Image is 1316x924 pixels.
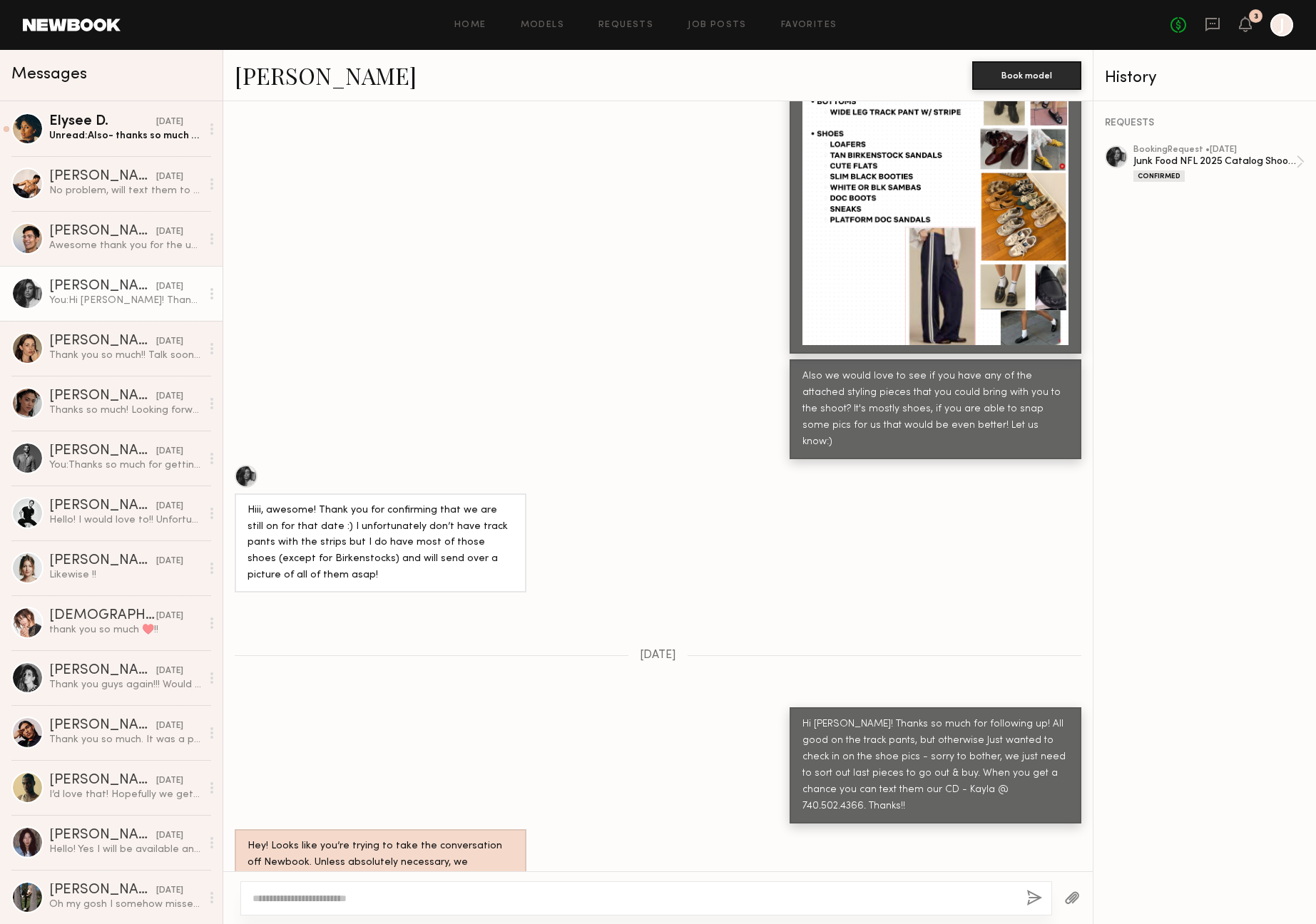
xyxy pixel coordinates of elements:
[235,60,417,91] a: [PERSON_NAME]
[49,719,156,733] div: [PERSON_NAME]
[49,458,201,472] div: You: Thanks so much for getting back to [GEOGRAPHIC_DATA]! No worries and yes we would love to ma...
[49,828,156,843] div: [PERSON_NAME]
[688,21,747,30] a: Job Posts
[156,390,183,404] div: [DATE]
[49,623,201,637] div: thank you so much ♥️!!
[640,650,676,662] span: [DATE]
[49,279,156,294] div: [PERSON_NAME]
[248,503,514,585] div: Hiii, awesome! Thank you for confirming that we are still on for that date :) I unfortunately don...
[598,21,653,30] a: Requests
[802,369,1068,451] div: Also we would love to see if you have any of the attached styling pieces that you could bring wit...
[156,610,183,623] div: [DATE]
[49,239,201,252] div: Awesome thank you for the update! Happy [DATE]!
[49,788,201,801] div: I’d love that! Hopefully we get to connect soon.
[156,664,183,678] div: [DATE]
[156,335,183,349] div: [DATE]
[49,883,156,898] div: [PERSON_NAME]
[49,609,156,623] div: [DEMOGRAPHIC_DATA][PERSON_NAME]
[49,774,156,788] div: [PERSON_NAME]
[156,280,183,294] div: [DATE]
[156,115,183,129] div: [DATE]
[49,898,201,911] div: Oh my gosh I somehow missed this! Thanks so much! Was so nice to meet you and was such a fun work...
[156,719,183,733] div: [DATE]
[49,664,156,678] div: [PERSON_NAME]
[49,554,156,568] div: [PERSON_NAME]
[156,445,183,458] div: [DATE]
[1254,13,1258,21] div: 3
[1133,145,1305,182] a: bookingRequest •[DATE]Junk Food NFL 2025 Catalog Shoot 1Confirmed
[156,829,183,843] div: [DATE]
[1133,155,1296,168] div: Junk Food NFL 2025 Catalog Shoot 1
[49,184,201,197] div: No problem, will text them to her [DATE] afternoon.
[1133,145,1296,155] div: booking Request • [DATE]
[49,678,201,692] div: Thank you guys again!!! Would love that!! Take care xx
[49,349,201,362] div: Thank you so much!! Talk soon ☺️
[11,66,87,83] span: Messages
[49,334,156,349] div: [PERSON_NAME]
[156,170,183,184] div: [DATE]
[802,717,1068,815] div: Hi [PERSON_NAME]! Thanks so much for following up! All good on the track pants, but otherwise Jus...
[1105,118,1305,128] div: REQUESTS
[1133,170,1185,182] div: Confirmed
[49,733,201,746] div: Thank you so much. It was a pleasure to work with you guys. Loved it
[521,21,564,30] a: Models
[156,555,183,568] div: [DATE]
[454,21,486,30] a: Home
[49,225,156,239] div: [PERSON_NAME]
[781,21,837,30] a: Favorites
[49,404,201,417] div: Thanks so much! Looking forward to working together then!
[156,884,183,898] div: [DATE]
[972,68,1081,81] a: Book model
[49,129,201,143] div: Unread: Also- thanks so much for sending over the official booking request! I noticed that the ra...
[49,843,201,856] div: Hello! Yes I will be available and am interested. You can lock me in on my end. Just let me know ...
[1105,70,1305,86] div: History
[49,115,156,129] div: Elysee D.
[49,389,156,404] div: [PERSON_NAME]
[972,61,1081,90] button: Book model
[49,294,201,307] div: You: Hi [PERSON_NAME]! Thanks so much for following up! All good on the track pants, but otherwis...
[49,170,156,184] div: [PERSON_NAME]
[156,225,183,239] div: [DATE]
[49,568,201,582] div: Likewise !!
[156,500,183,513] div: [DATE]
[248,838,514,904] div: Hey! Looks like you’re trying to take the conversation off Newbook. Unless absolutely necessary, ...
[49,513,201,527] div: Hello! I would love to!! Unfortunately, I have a conflict that day. Is there any other day you mi...
[156,774,183,788] div: [DATE]
[49,444,156,458] div: [PERSON_NAME]
[49,499,156,513] div: [PERSON_NAME]
[1270,14,1293,36] a: J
